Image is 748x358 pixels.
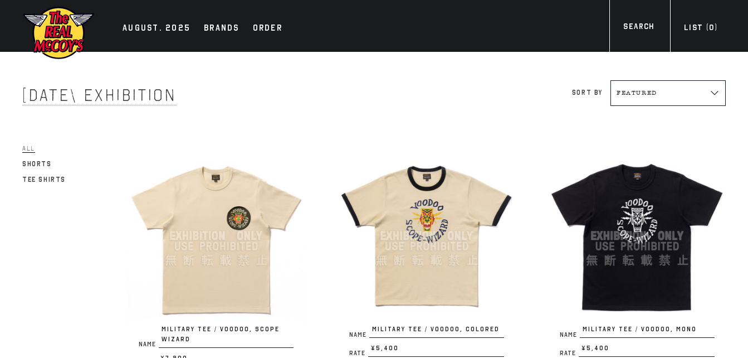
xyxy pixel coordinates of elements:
span: Name [139,341,159,347]
a: Shorts [22,157,52,171]
a: AUGUST. 2025 [117,21,196,37]
img: mccoys-exhibition [22,6,95,60]
img: MILITARY TEE / VOODOO, SCOPE WIZARD [128,147,305,325]
a: Search [609,21,668,36]
span: MILITARY TEE / VOODOO, MONO [580,325,715,338]
span: Tee Shirts [22,176,66,183]
span: Shorts [22,160,52,168]
a: List (0) [670,22,731,37]
span: Name [349,332,369,338]
a: Order [247,21,288,37]
a: Tee Shirts [22,173,66,186]
a: All [22,142,35,155]
div: List ( ) [684,22,717,37]
span: MILITARY TEE / VOODOO, COLORED [369,325,504,338]
span: Name [560,332,580,338]
span: All [22,144,35,153]
span: MILITARY TEE / VOODOO, SCOPE WIZARD [159,325,294,347]
span: ¥5,400 [368,344,504,357]
span: Rate [560,350,579,356]
div: Brands [204,21,239,37]
label: Sort by [572,89,603,96]
span: [DATE] Exhibition [22,85,177,105]
span: Rate [349,350,368,356]
img: MILITARY TEE / VOODOO, MONO [549,147,726,325]
div: Order [253,21,282,37]
div: AUGUST. 2025 [123,21,190,37]
span: ¥5,400 [579,344,715,357]
span: 0 [709,23,714,32]
div: Search [623,21,654,36]
img: MILITARY TEE / VOODOO, COLORED [338,147,515,325]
